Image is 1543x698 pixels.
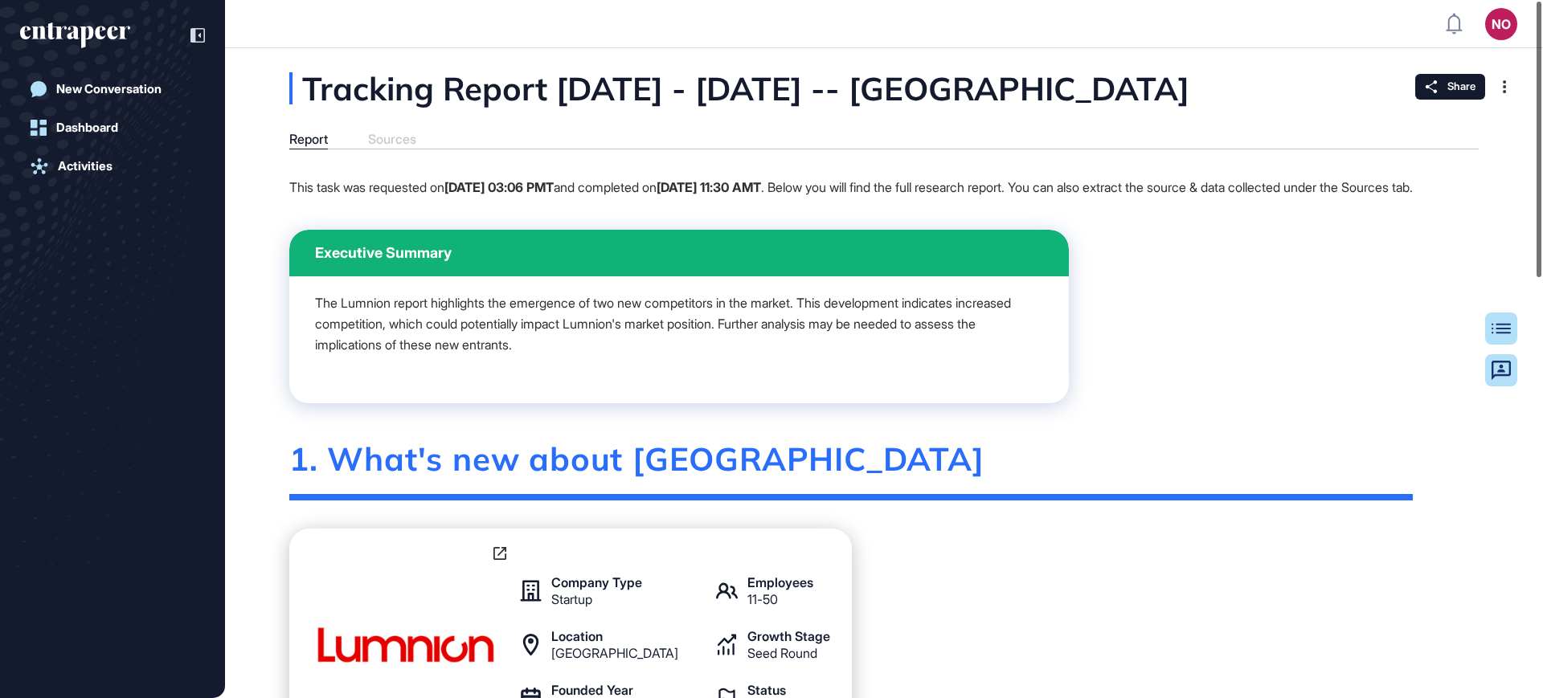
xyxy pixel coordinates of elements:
[747,630,830,643] div: Growth Stage
[657,179,761,195] strong: [DATE] 11:30 AMT
[289,72,1350,104] div: Tracking Report [DATE] - [DATE] -- [GEOGRAPHIC_DATA]
[747,593,778,606] div: 11-50
[551,576,642,589] div: Company Type
[315,292,1043,355] p: The Lumnion report highlights the emergence of two new competitors in the market. This developmen...
[289,132,328,147] div: Report
[315,246,452,260] span: Executive Summary
[289,177,1413,198] p: This task was requested on and completed on . Below you will find the full research report. You c...
[56,82,162,96] div: New Conversation
[56,120,118,135] div: Dashboard
[1485,8,1517,40] button: NO
[20,112,205,144] a: Dashboard
[551,684,633,696] div: Founded Year
[551,630,603,643] div: Location
[20,150,205,182] a: Activities
[747,684,786,696] div: Status
[747,647,817,659] div: Seed Round
[58,159,113,173] div: Activities
[1447,80,1475,93] span: Share
[444,179,554,195] strong: [DATE] 03:06 PMT
[747,576,813,589] div: Employees
[551,593,592,606] div: Startup
[20,73,205,105] a: New Conversation
[551,647,678,659] div: [GEOGRAPHIC_DATA]
[289,439,1413,500] div: 1. What's new about [GEOGRAPHIC_DATA]
[20,22,130,48] div: entrapeer-logo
